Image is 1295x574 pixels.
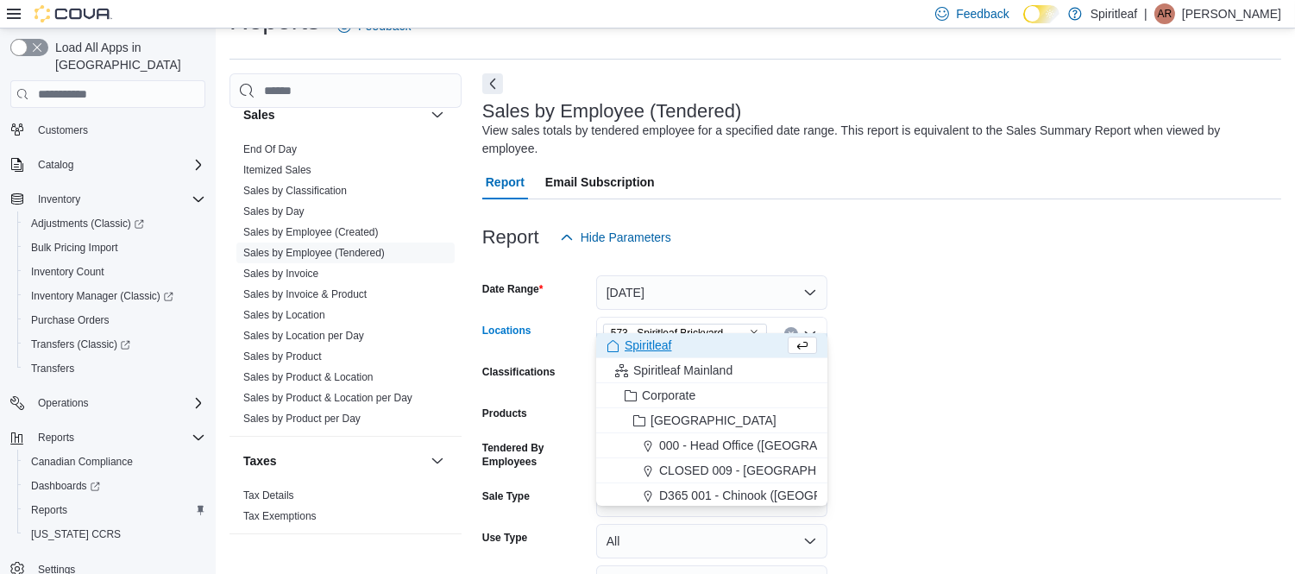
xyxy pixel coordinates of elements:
span: Sales by Employee (Tendered) [243,246,385,260]
button: Spiritleaf Mainland [596,358,827,383]
button: Bulk Pricing Import [17,236,212,260]
a: Reports [24,500,74,520]
span: Adjustments (Classic) [31,217,144,230]
p: Spiritleaf [1091,3,1137,24]
span: Inventory [38,192,80,206]
a: Customers [31,120,95,141]
button: Catalog [31,155,80,175]
button: Corporate [596,383,827,408]
span: [GEOGRAPHIC_DATA] [651,412,776,429]
a: Sales by Product per Day [243,413,361,425]
span: Purchase Orders [31,313,110,327]
span: Feedback [956,5,1009,22]
span: Email Subscription [545,165,655,199]
a: Sales by Location [243,309,325,321]
label: Use Type [482,531,527,545]
span: Sales by Employee (Created) [243,225,379,239]
a: Itemized Sales [243,164,311,176]
span: Itemized Sales [243,163,311,177]
span: Transfers [24,358,205,379]
span: Inventory Count [24,262,205,282]
span: Sales by Product per Day [243,412,361,426]
img: Cova [35,5,112,22]
span: Catalog [38,158,73,172]
label: Locations [482,324,531,337]
span: Hide Parameters [581,229,671,246]
a: Sales by Invoice [243,268,318,280]
a: Sales by Day [243,205,305,218]
span: Catalog [31,155,205,175]
a: Transfers (Classic) [17,332,212,356]
a: Transfers (Classic) [24,334,137,355]
button: Taxes [427,451,448,471]
span: 573 - Spiritleaf Brickyard Way (Brampton) [603,324,767,343]
button: Sales [427,104,448,125]
span: Inventory Manager (Classic) [31,289,173,303]
label: Tendered By Employees [482,441,589,469]
span: Sales by Location per Day [243,329,364,343]
a: Transfers [24,358,81,379]
span: Purchase Orders [24,310,205,331]
span: D365 001 - Chinook ([GEOGRAPHIC_DATA]) [659,487,903,504]
span: Spiritleaf Mainland [633,362,732,379]
button: Purchase Orders [17,308,212,332]
h3: Sales [243,106,275,123]
span: Report [486,165,525,199]
a: Sales by Invoice & Product [243,288,367,300]
a: Purchase Orders [24,310,116,331]
span: Canadian Compliance [24,451,205,472]
span: Sales by Product & Location per Day [243,391,412,405]
span: Load All Apps in [GEOGRAPHIC_DATA] [48,39,205,73]
span: Sales by Location [243,308,325,322]
span: Customers [38,123,88,137]
span: Tax Exemptions [243,509,317,523]
a: Sales by Product [243,350,322,363]
h3: Taxes [243,452,277,470]
span: Transfers [31,362,74,375]
button: 000 - Head Office ([GEOGRAPHIC_DATA]) [596,433,827,458]
span: Sales by Invoice & Product [243,287,367,301]
button: Next [482,73,503,94]
span: Sales by Product & Location [243,370,374,384]
button: Remove 573 - Spiritleaf Brickyard Way (Brampton) from selection in this group [749,328,759,338]
button: Transfers [17,356,212,381]
span: Corporate [642,387,695,404]
a: Adjustments (Classic) [17,211,212,236]
div: Sales [229,139,462,436]
button: Taxes [243,452,424,470]
span: Transfers (Classic) [31,337,130,351]
button: D365 001 - Chinook ([GEOGRAPHIC_DATA]) [596,483,827,508]
button: Spiritleaf [596,333,827,358]
span: Reports [31,503,67,517]
button: Catalog [3,153,212,177]
span: Tax Details [243,489,294,502]
span: Reports [38,431,74,445]
button: Inventory Count [17,260,212,284]
a: Sales by Classification [243,185,347,197]
span: Canadian Compliance [31,455,133,469]
span: Operations [38,396,89,410]
a: Sales by Product & Location per Day [243,392,412,404]
button: All [596,524,827,558]
a: [US_STATE] CCRS [24,524,128,545]
button: Sales [243,106,424,123]
span: [US_STATE] CCRS [31,527,121,541]
span: Sales by Invoice [243,267,318,281]
span: Inventory Manager (Classic) [24,286,205,306]
a: Tax Details [243,489,294,501]
button: Operations [3,391,212,415]
span: Operations [31,393,205,413]
span: End Of Day [243,142,297,156]
a: Sales by Product & Location [243,371,374,383]
a: Sales by Employee (Tendered) [243,247,385,259]
span: Dashboards [31,479,100,493]
a: Adjustments (Classic) [24,213,151,234]
span: AR [1158,3,1172,24]
button: [DATE] [596,275,827,310]
a: Dashboards [24,476,107,496]
span: Sales by Product [243,350,322,363]
span: CLOSED 009 - [GEOGRAPHIC_DATA]. [659,462,872,479]
button: Hide Parameters [553,220,678,255]
a: Dashboards [17,474,212,498]
button: Close list of options [803,327,817,341]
